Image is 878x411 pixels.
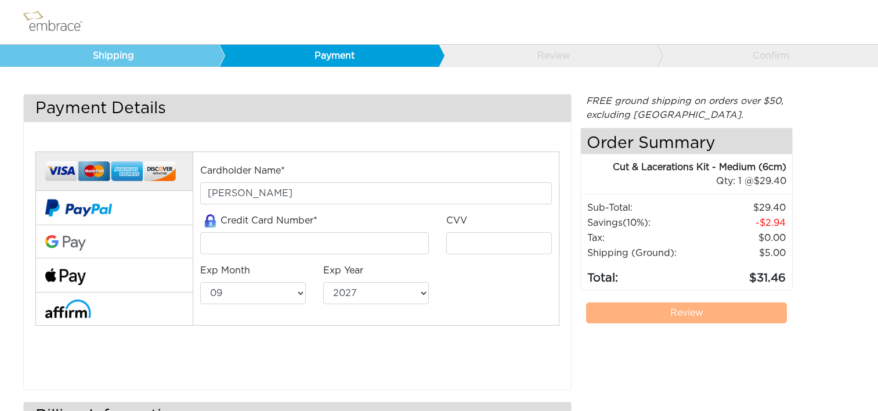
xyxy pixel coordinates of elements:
img: affirm-logo.svg [45,300,91,318]
h4: Order Summary [581,128,792,154]
label: CVV [446,214,467,228]
label: Credit Card Number* [200,214,317,228]
td: 0.00 [696,230,786,246]
td: $5.00 [696,246,786,261]
span: (10%) [623,218,648,228]
span: 29.40 [754,176,786,186]
img: paypal-v2.png [45,191,112,225]
a: Payment [219,45,438,67]
td: 29.40 [696,200,786,215]
img: Google-Pay-Logo.svg [45,235,86,251]
label: Exp Month [200,264,250,277]
a: Review [438,45,657,67]
div: FREE ground shipping on orders over $50, excluding [GEOGRAPHIC_DATA]. [580,94,793,122]
td: Savings : [587,215,696,230]
img: credit-cards.png [45,158,176,185]
td: 31.46 [696,261,786,287]
a: Review [586,302,787,323]
td: Tax: [587,230,696,246]
td: Total: [587,261,696,287]
div: 1 @ [595,174,786,188]
h3: Payment Details [24,95,571,122]
label: Exp Year [323,264,363,277]
td: 2.94 [696,215,786,230]
div: Cut & Lacerations Kit - Medium (6cm) [581,160,786,174]
td: Sub-Total: [587,200,696,215]
img: fullApplePay.png [45,268,86,285]
img: logo.png [20,8,96,37]
img: amazon-lock.png [200,214,221,228]
td: Shipping (Ground): [587,246,696,261]
label: Cardholder Name* [200,164,285,178]
a: Confirm [657,45,876,67]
